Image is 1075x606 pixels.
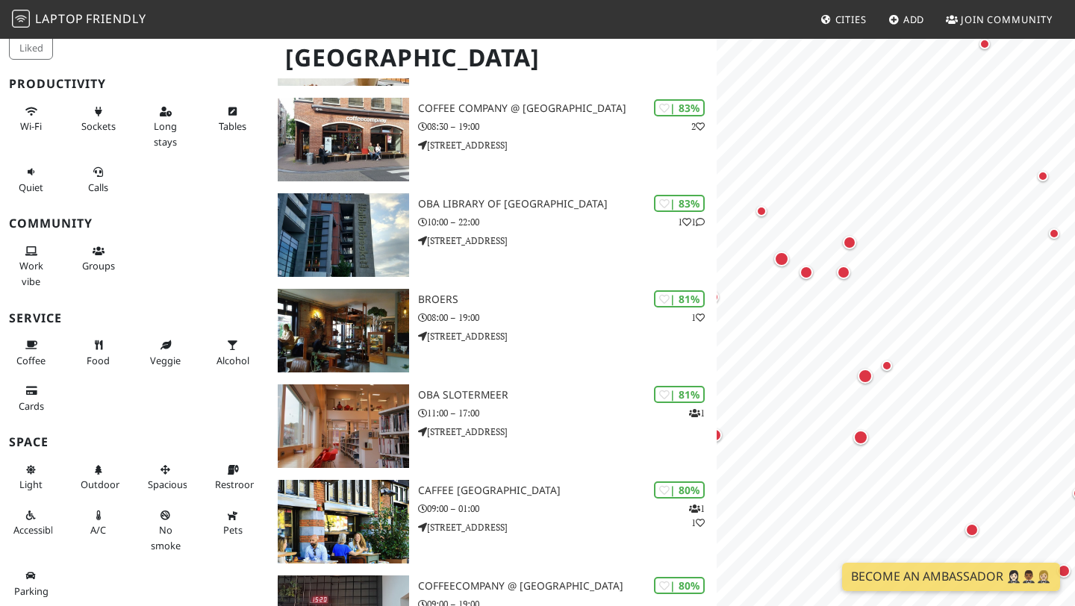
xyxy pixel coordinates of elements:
div: | 80% [654,577,705,594]
button: Food [76,333,120,372]
div: Map marker [1034,167,1052,185]
button: Work vibe [9,239,53,293]
button: Cards [9,378,53,418]
button: Groups [76,239,120,278]
div: Map marker [797,263,816,282]
p: 08:30 – 19:00 [418,119,717,134]
span: Veggie [150,354,181,367]
button: Restroom [211,457,255,497]
button: Coffee [9,333,53,372]
span: Cities [835,13,867,26]
span: Outdoor area [81,478,119,491]
p: [STREET_ADDRESS] [418,520,717,534]
span: Natural light [19,478,43,491]
span: Pet friendly [223,523,243,537]
button: No smoke [143,503,187,557]
span: Laptop [35,10,84,27]
button: Sockets [76,99,120,139]
span: Power sockets [81,119,116,133]
span: Accessible [13,523,58,537]
h3: Community [9,216,260,231]
a: Cities [814,6,873,33]
h3: Coffee Company @ [GEOGRAPHIC_DATA] [418,102,717,115]
button: Wi-Fi [9,99,53,139]
p: 1 1 [678,215,705,229]
span: People working [19,259,43,287]
div: Map marker [878,357,896,375]
div: Map marker [976,35,994,53]
button: Accessible [9,503,53,543]
div: Map marker [1054,561,1074,581]
h1: [GEOGRAPHIC_DATA] [273,37,714,78]
h3: Broers [418,293,717,306]
img: OBA Slotermeer [278,384,409,468]
button: Long stays [143,99,187,154]
p: 1 [689,406,705,420]
h3: coffeecompany @ [GEOGRAPHIC_DATA] [418,580,717,593]
button: Calls [76,160,120,199]
img: Broers [278,289,409,372]
p: 1 [691,310,705,325]
a: Become an Ambassador 🤵🏻‍♀️🤵🏾‍♂️🤵🏼‍♀️ [842,563,1060,591]
div: Map marker [752,202,770,220]
button: Tables [211,99,255,139]
a: Broers | 81% 1 Broers 08:00 – 19:00 [STREET_ADDRESS] [269,289,717,372]
p: [STREET_ADDRESS] [418,425,717,439]
img: Caffee Oslo [278,480,409,563]
span: Credit cards [19,399,44,413]
h3: Space [9,435,260,449]
div: Map marker [834,263,853,282]
div: Map marker [855,366,876,387]
a: Coffee Company @ Haarlemmerdijk | 83% 2 Coffee Company @ [GEOGRAPHIC_DATA] 08:30 – 19:00 [STREET_... [269,98,717,181]
div: Map marker [1045,225,1063,243]
div: Map marker [840,233,859,252]
div: | 81% [654,290,705,307]
span: Air conditioned [90,523,106,537]
h3: Service [9,311,260,325]
h3: Caffee [GEOGRAPHIC_DATA] [418,484,717,497]
button: A/C [76,503,120,543]
button: Parking [9,563,53,603]
a: Add [882,6,931,33]
h3: Productivity [9,77,260,91]
p: [STREET_ADDRESS] [418,138,717,152]
p: 09:00 – 01:00 [418,502,717,516]
h3: OBA library of [GEOGRAPHIC_DATA] [418,198,717,210]
p: [STREET_ADDRESS] [418,329,717,343]
div: | 80% [654,481,705,499]
span: Restroom [215,478,259,491]
button: Pets [211,503,255,543]
span: Group tables [82,259,115,272]
div: Map marker [962,520,982,540]
img: OBA library of Amsterdam [278,193,409,277]
p: 08:00 – 19:00 [418,310,717,325]
a: Caffee Oslo | 80% 11 Caffee [GEOGRAPHIC_DATA] 09:00 – 01:00 [STREET_ADDRESS] [269,480,717,563]
img: Coffee Company @ Haarlemmerdijk [278,98,409,181]
h3: OBA Slotermeer [418,389,717,402]
p: [STREET_ADDRESS] [418,234,717,248]
button: Quiet [9,160,53,199]
p: 2 [691,119,705,134]
p: 1 1 [689,502,705,530]
div: | 81% [654,386,705,403]
span: Quiet [19,181,43,194]
span: Spacious [148,478,187,491]
div: Map marker [850,427,871,448]
p: 10:00 – 22:00 [418,215,717,229]
span: Coffee [16,354,46,367]
button: Veggie [143,333,187,372]
button: Spacious [143,457,187,497]
a: LaptopFriendly LaptopFriendly [12,7,146,33]
span: Join Community [961,13,1053,26]
span: Video/audio calls [88,181,108,194]
span: Add [903,13,925,26]
div: | 83% [654,195,705,212]
span: Stable Wi-Fi [20,119,42,133]
button: Outdoor [76,457,120,497]
div: Map marker [771,249,792,269]
div: | 83% [654,99,705,116]
span: Long stays [154,119,177,148]
a: Join Community [940,6,1059,33]
span: Smoke free [151,523,181,552]
a: OBA Slotermeer | 81% 1 OBA Slotermeer 11:00 – 17:00 [STREET_ADDRESS] [269,384,717,468]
